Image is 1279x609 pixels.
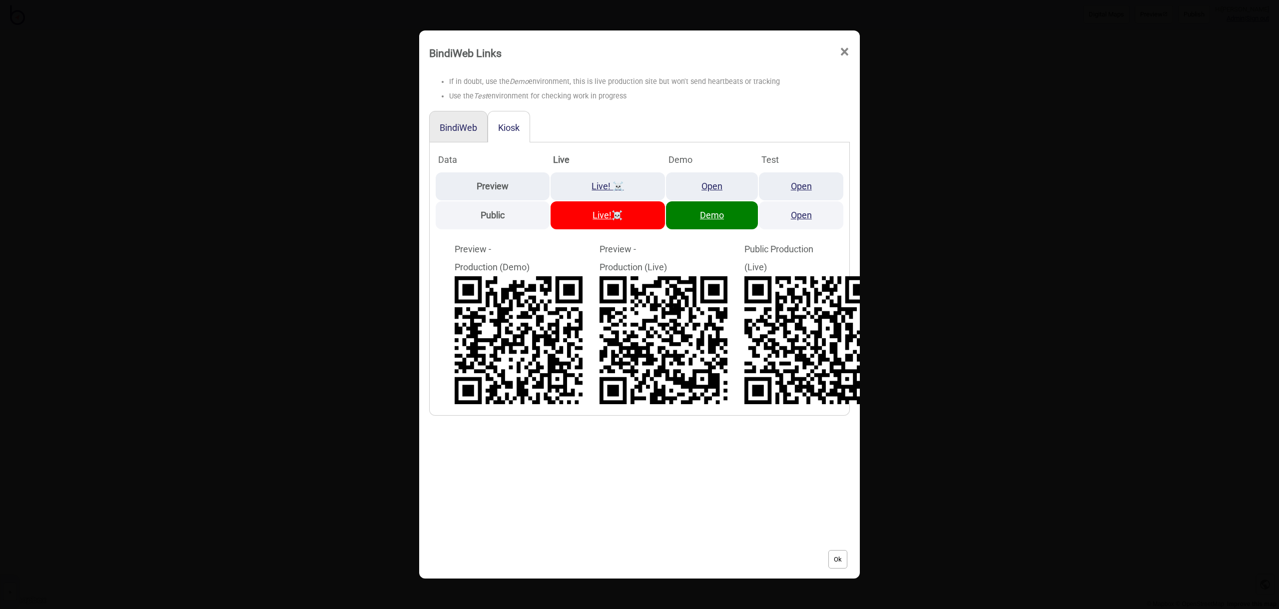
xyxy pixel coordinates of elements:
[455,240,535,410] div: Preview - Production (Demo)
[593,210,612,220] a: Live!
[592,181,624,191] a: Live! ☠️
[477,181,509,191] strong: Preview
[449,89,850,104] li: Use the environment for checking work in progress
[440,122,477,133] button: BindiWeb
[839,35,850,68] span: ×
[436,148,550,171] th: Data
[791,181,812,191] a: Open
[791,210,812,220] a: Open
[498,122,520,133] button: Kiosk
[701,181,722,191] a: Open
[600,240,679,410] div: Preview - Production (Live)
[474,92,488,100] i: Test
[551,201,664,229] td: ☠️
[449,75,850,89] li: If in doubt, use the environment, this is live production site but won't send heartbeats or tracking
[481,210,505,220] strong: Public
[700,210,724,220] a: Demo
[828,550,847,569] button: Ok
[510,77,529,86] i: Demo
[759,148,843,171] th: Test
[553,154,570,165] strong: Live
[666,148,758,171] th: Demo
[429,42,502,64] div: BindiWeb Links
[744,240,824,410] div: Public Production (Live)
